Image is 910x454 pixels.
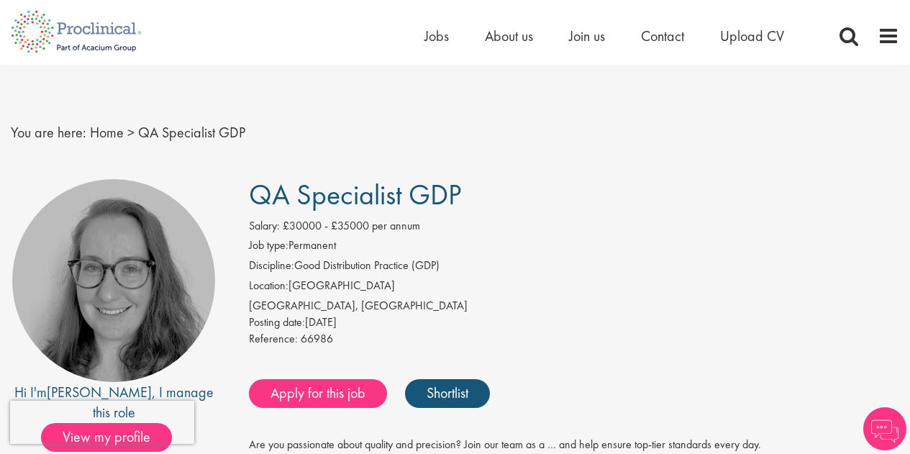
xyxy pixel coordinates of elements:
span: Posting date: [249,314,305,330]
span: 66986 [301,331,333,346]
label: Job type: [249,237,288,254]
a: Join us [569,27,605,45]
a: Shortlist [405,379,490,408]
span: QA Specialist GDP [138,123,245,142]
a: Upload CV [720,27,784,45]
span: QA Specialist GDP [249,176,461,213]
iframe: reCAPTCHA [10,401,194,444]
label: Reference: [249,331,298,348]
a: View my profile [41,426,186,445]
label: Discipline: [249,258,294,274]
a: [PERSON_NAME] [47,383,152,401]
li: Good Distribution Practice (GDP) [249,258,899,278]
img: Chatbot [863,407,906,450]
span: > [127,123,135,142]
p: Are you passionate about quality and precision? Join our team as a … and help ensure top-tier sta... [249,437,899,453]
span: £30000 - £35000 per annum [283,218,420,233]
li: [GEOGRAPHIC_DATA] [249,278,899,298]
div: Hi I'm , I manage this role [11,382,217,423]
li: Permanent [249,237,899,258]
img: imeage of recruiter Ingrid Aymes [12,179,215,382]
a: Contact [641,27,684,45]
a: About us [485,27,533,45]
label: Location: [249,278,288,294]
a: Jobs [424,27,449,45]
label: Salary: [249,218,280,235]
a: Apply for this job [249,379,387,408]
span: You are here: [11,123,86,142]
a: breadcrumb link [90,123,124,142]
div: [GEOGRAPHIC_DATA], [GEOGRAPHIC_DATA] [249,298,899,314]
div: [DATE] [249,314,899,331]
